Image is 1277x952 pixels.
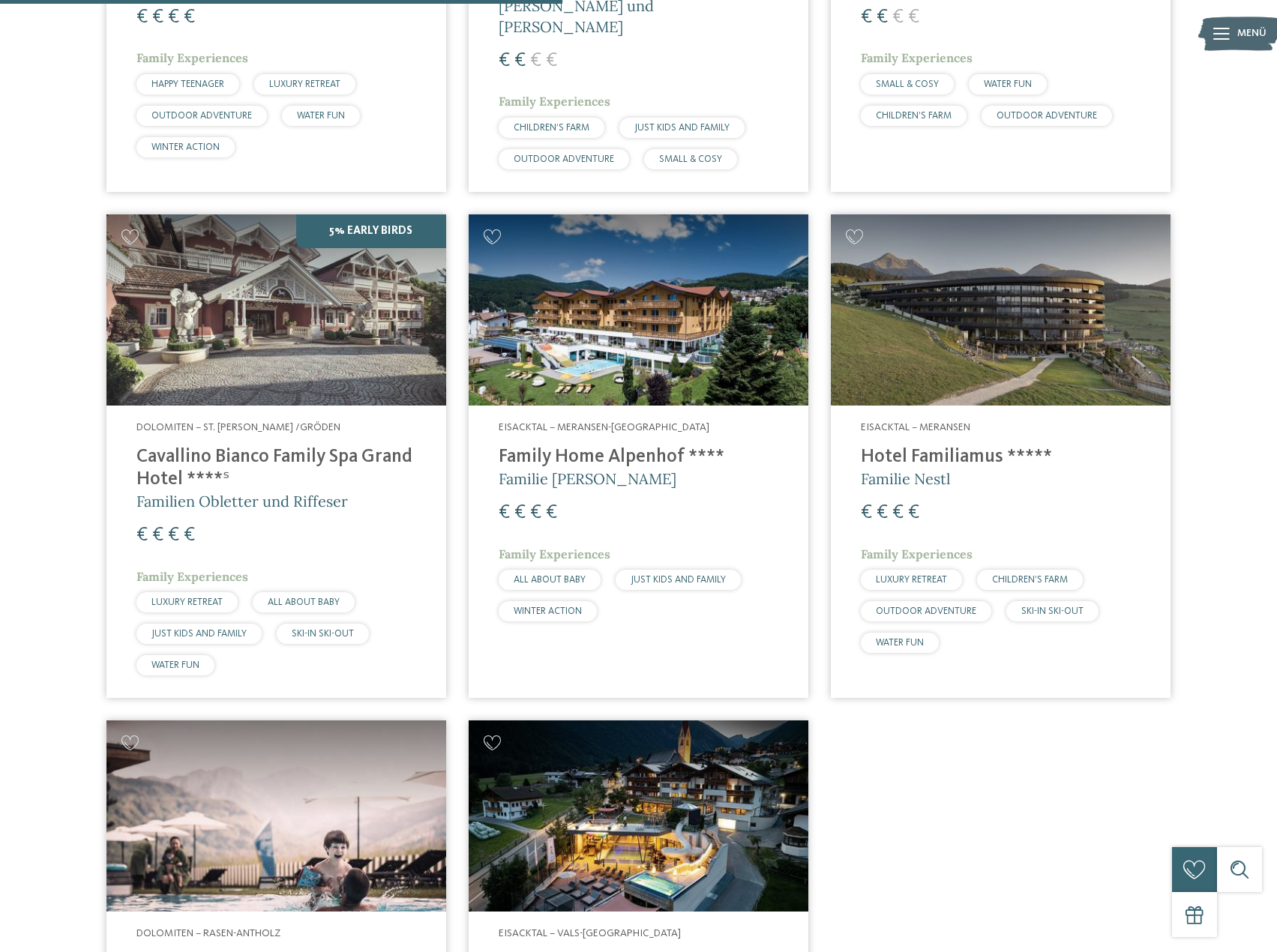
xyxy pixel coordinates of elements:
span: WATER FUN [297,111,345,121]
span: JUST KIDS AND FAMILY [634,123,730,133]
span: SKI-IN SKI-OUT [292,629,354,639]
a: Familienhotels gesucht? Hier findet ihr die besten! 5% Early Birds Dolomiten – St. [PERSON_NAME] ... [106,214,446,698]
span: WINTER ACTION [151,142,220,152]
span: SMALL & COSY [876,79,939,89]
span: Familie Nestl [861,469,950,488]
span: WINTER ACTION [514,606,582,616]
img: Familienhotels gesucht? Hier findet ihr die besten! [106,720,446,912]
span: LUXURY RETREAT [876,575,947,585]
span: € [908,7,919,27]
span: € [152,525,163,545]
span: € [136,7,148,27]
span: € [514,51,526,70]
h4: Family Home Alpenhof **** [499,446,778,469]
span: Family Experiences [499,94,610,109]
span: ALL ABOUT BABY [268,597,340,607]
span: € [499,503,510,522]
img: Familienhotels gesucht? Hier findet ihr die besten! [831,214,1171,406]
span: € [877,7,888,27]
span: OUTDOOR ADVENTURE [997,111,1097,121]
span: € [530,51,541,70]
span: OUTDOOR ADVENTURE [876,606,976,616]
span: HAPPY TEENAGER [151,79,224,89]
span: CHILDREN’S FARM [992,575,1068,585]
span: Dolomiten – St. [PERSON_NAME] /Gröden [136,422,340,433]
span: € [168,7,179,27]
span: Family Experiences [861,50,973,65]
span: € [546,51,557,70]
span: € [499,51,510,70]
span: € [861,7,872,27]
span: WATER FUN [984,79,1032,89]
span: € [908,503,919,522]
img: Family Spa Grand Hotel Cavallino Bianco ****ˢ [106,214,446,406]
span: € [892,7,904,27]
span: Eisacktal – Meransen-[GEOGRAPHIC_DATA] [499,422,709,433]
span: WATER FUN [876,638,924,648]
span: Dolomiten – Rasen-Antholz [136,928,280,939]
span: JUST KIDS AND FAMILY [151,629,247,639]
span: Familie [PERSON_NAME] [499,469,676,488]
span: Family Experiences [499,546,610,561]
span: OUTDOOR ADVENTURE [151,111,252,121]
span: € [861,503,872,522]
span: Family Experiences [136,569,248,584]
span: WATER FUN [151,660,199,670]
span: € [546,503,557,522]
span: LUXURY RETREAT [269,79,340,89]
span: Family Experiences [861,546,973,561]
span: € [530,503,541,522]
span: € [152,7,163,27]
span: Family Experiences [136,50,248,65]
span: ALL ABOUT BABY [514,575,586,585]
span: € [892,503,904,522]
span: € [184,7,195,27]
span: € [184,525,195,545]
span: SKI-IN SKI-OUT [1021,606,1084,616]
img: Family Home Alpenhof **** [469,214,808,406]
span: Eisacktal – Meransen [861,422,970,433]
span: OUTDOOR ADVENTURE [514,154,614,164]
span: Familien Obletter und Riffeser [136,492,348,510]
span: SMALL & COSY [659,154,722,164]
span: € [877,503,888,522]
span: LUXURY RETREAT [151,597,223,607]
span: JUST KIDS AND FAMILY [631,575,726,585]
span: CHILDREN’S FARM [514,123,589,133]
span: € [136,525,148,545]
h4: Cavallino Bianco Family Spa Grand Hotel ****ˢ [136,446,416,491]
span: € [514,503,526,522]
img: Familienhotels gesucht? Hier findet ihr die besten! [469,720,808,912]
span: CHILDREN’S FARM [876,111,952,121]
span: € [168,525,179,545]
span: Eisacktal – Vals-[GEOGRAPHIC_DATA] [499,928,681,939]
a: Familienhotels gesucht? Hier findet ihr die besten! Eisacktal – Meransen Hotel Familiamus ***** F... [831,214,1171,698]
a: Familienhotels gesucht? Hier findet ihr die besten! Eisacktal – Meransen-[GEOGRAPHIC_DATA] Family... [469,214,808,698]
